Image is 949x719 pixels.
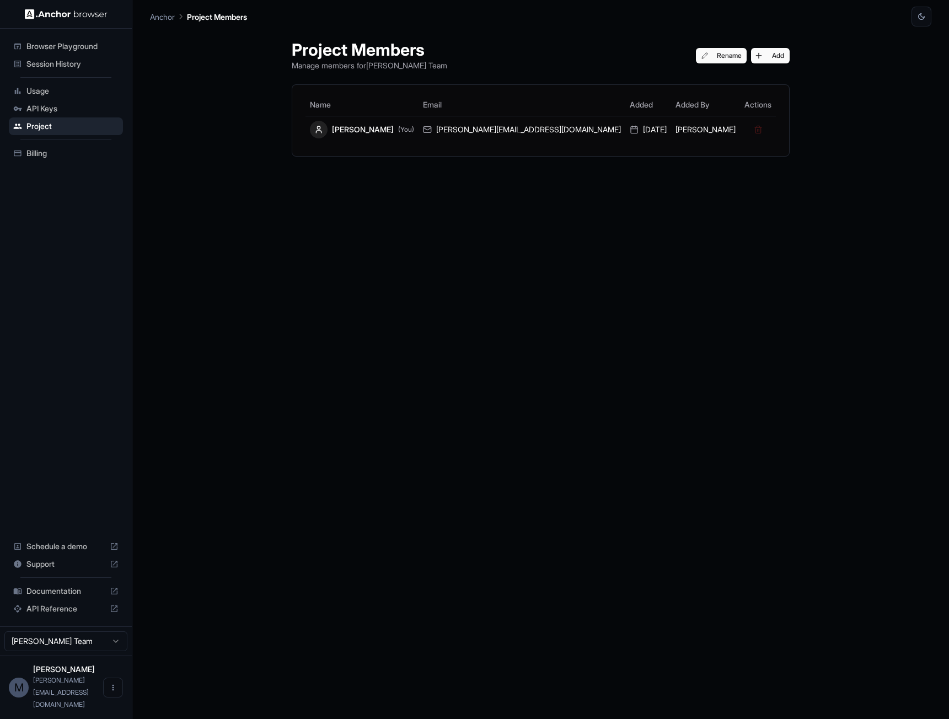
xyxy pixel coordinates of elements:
[9,82,123,100] div: Usage
[9,117,123,135] div: Project
[26,58,119,69] span: Session History
[33,664,95,674] span: Medin Meca
[423,124,621,135] div: [PERSON_NAME][EMAIL_ADDRESS][DOMAIN_NAME]
[671,116,740,143] td: [PERSON_NAME]
[150,11,175,23] p: Anchor
[26,559,105,570] span: Support
[625,94,671,116] th: Added
[751,48,790,63] button: Add
[292,40,447,60] h1: Project Members
[9,600,123,618] div: API Reference
[9,678,29,697] div: M
[187,11,247,23] p: Project Members
[419,94,625,116] th: Email
[26,103,119,114] span: API Keys
[630,124,667,135] div: [DATE]
[9,555,123,573] div: Support
[26,586,105,597] span: Documentation
[26,85,119,96] span: Usage
[9,37,123,55] div: Browser Playground
[9,538,123,555] div: Schedule a demo
[9,100,123,117] div: API Keys
[696,48,747,63] button: Rename
[9,582,123,600] div: Documentation
[26,603,105,614] span: API Reference
[310,121,414,138] div: [PERSON_NAME]
[26,41,119,52] span: Browser Playground
[292,60,447,71] p: Manage members for [PERSON_NAME] Team
[103,678,123,697] button: Open menu
[25,9,108,19] img: Anchor Logo
[26,148,119,159] span: Billing
[150,10,247,23] nav: breadcrumb
[26,541,105,552] span: Schedule a demo
[398,125,414,134] span: (You)
[26,121,119,132] span: Project
[305,94,419,116] th: Name
[9,144,123,162] div: Billing
[9,55,123,73] div: Session History
[740,94,776,116] th: Actions
[671,94,740,116] th: Added By
[33,676,89,709] span: medin@assista.us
